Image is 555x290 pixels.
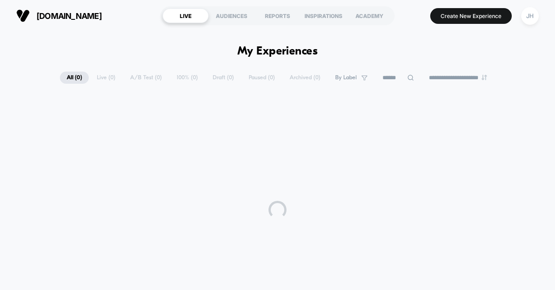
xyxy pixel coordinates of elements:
div: INSPIRATIONS [300,9,346,23]
span: [DOMAIN_NAME] [36,11,102,21]
div: AUDIENCES [209,9,255,23]
span: All ( 0 ) [60,72,89,84]
button: JH [519,7,541,25]
div: JH [521,7,539,25]
div: LIVE [163,9,209,23]
button: [DOMAIN_NAME] [14,9,105,23]
img: end [482,75,487,80]
div: ACADEMY [346,9,392,23]
img: Visually logo [16,9,30,23]
div: REPORTS [255,9,300,23]
button: Create New Experience [430,8,512,24]
span: By Label [335,74,357,81]
h1: My Experiences [237,45,318,58]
